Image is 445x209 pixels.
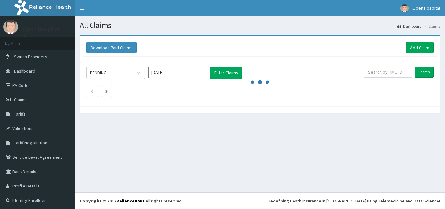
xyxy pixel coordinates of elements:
span: Switch Providers [14,54,47,60]
span: Open Hospital [412,5,440,11]
button: Filter Claims [210,67,242,79]
div: PENDING [90,69,107,76]
input: Select Month and Year [148,67,207,78]
span: Claims [14,97,27,103]
h1: All Claims [80,21,440,30]
img: User Image [400,4,409,12]
strong: Copyright © 2017 . [80,198,146,204]
p: Open Hospital [23,26,59,32]
div: Redefining Heath Insurance in [GEOGRAPHIC_DATA] using Telemedicine and Data Science! [268,198,440,204]
a: Next page [105,88,108,94]
a: Add Claim [406,42,434,53]
span: Tariffs [14,111,26,117]
a: Online [23,36,38,40]
a: RelianceHMO [116,198,144,204]
img: User Image [3,20,18,34]
a: Dashboard [397,23,422,29]
span: Tariff Negotiation [14,140,47,146]
input: Search [415,67,434,78]
a: Previous page [91,88,93,94]
li: Claims [422,23,440,29]
input: Search by HMO ID [364,67,412,78]
button: Download Paid Claims [86,42,137,53]
footer: All rights reserved. [75,192,445,209]
span: Dashboard [14,68,35,74]
svg: audio-loading [250,72,270,92]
